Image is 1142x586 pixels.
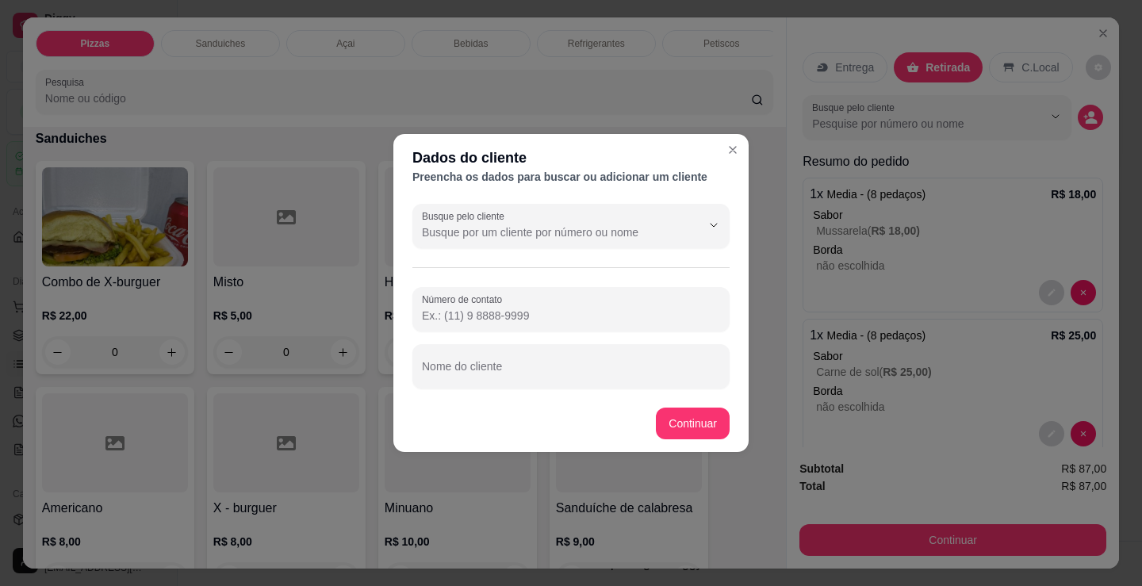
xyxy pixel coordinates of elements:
[412,169,730,185] div: Preencha os dados para buscar ou adicionar um cliente
[422,308,720,324] input: Número de contato
[422,224,676,240] input: Busque pelo cliente
[701,213,726,238] button: Show suggestions
[412,147,730,169] div: Dados do cliente
[720,137,745,163] button: Close
[656,408,730,439] button: Continuar
[422,293,508,306] label: Número de contato
[422,365,720,381] input: Nome do cliente
[422,209,510,223] label: Busque pelo cliente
